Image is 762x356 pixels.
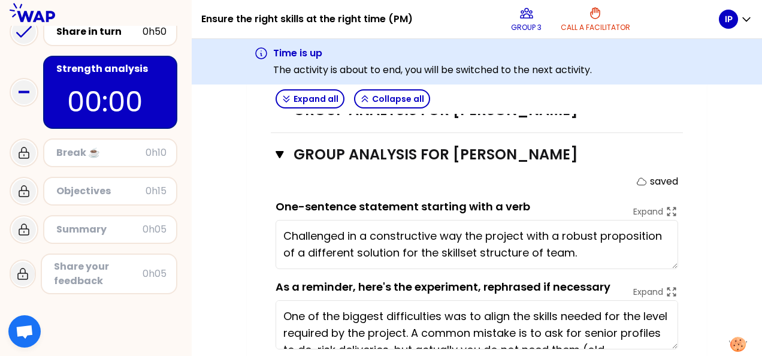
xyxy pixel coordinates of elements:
p: Expand [633,286,663,298]
label: One-sentence statement starting with a verb [276,199,530,214]
textarea: One of the biggest difficulties was to align the skills needed for the level required by the proj... [276,300,678,349]
textarea: Challenged in a constructive way the project with a robust proposition of a different solution fo... [276,220,678,269]
div: Share your feedback [54,260,143,288]
p: Group 3 [511,23,542,32]
div: Aprire la chat [8,315,41,348]
p: Call a facilitator [561,23,630,32]
h3: Group analysis for [PERSON_NAME] [294,145,637,164]
label: As a reminder, here's the experiment, rephrased if necessary [276,279,610,294]
p: The activity is about to end, you will be switched to the next activity. [273,63,592,77]
button: Expand all [276,89,344,108]
div: 0h10 [146,146,167,160]
p: Expand [633,206,663,218]
button: Call a facilitator [556,1,635,37]
div: Objectives [56,184,146,198]
p: IP [725,13,733,25]
p: saved [650,174,678,189]
div: 0h15 [146,184,167,198]
div: 0h50 [143,25,167,39]
button: IP [719,10,752,29]
div: Share in turn [56,25,143,39]
button: Group 3 [506,1,546,37]
div: 0h05 [143,222,167,237]
h3: Time is up [273,46,592,61]
div: 0h05 [143,267,167,281]
button: Collapse all [354,89,430,108]
p: 00:00 [67,81,153,123]
div: Break ☕️ [56,146,146,160]
div: Strength analysis [56,62,167,76]
button: Group analysis for [PERSON_NAME] [276,145,678,164]
div: Summary [56,222,143,237]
